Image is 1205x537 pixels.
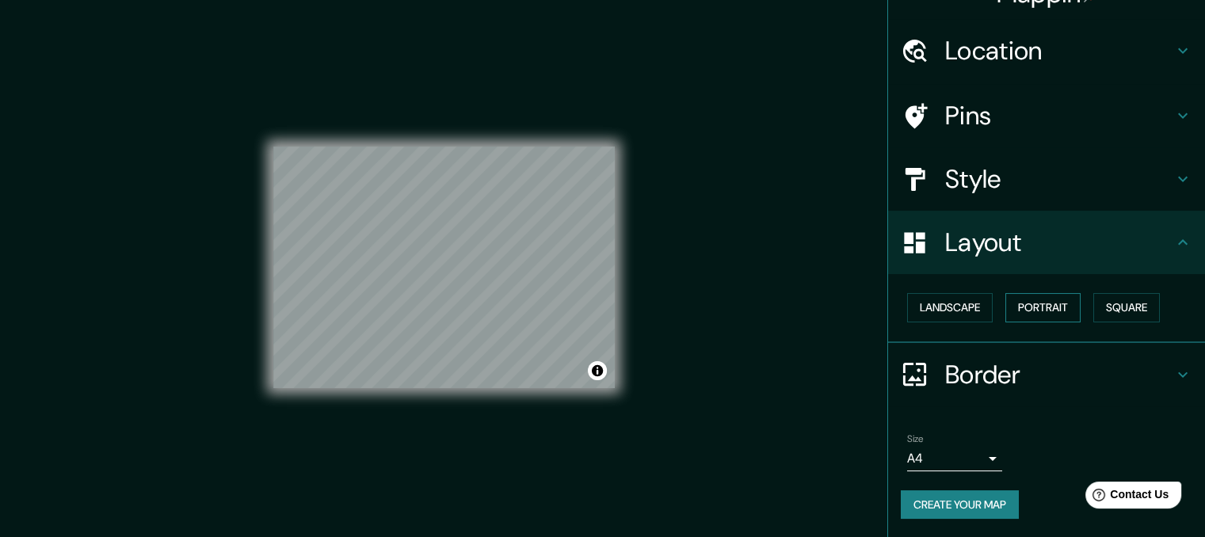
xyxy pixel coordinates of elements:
div: Border [888,343,1205,406]
canvas: Map [273,147,615,388]
h4: Border [945,359,1173,390]
button: Portrait [1005,293,1081,322]
h4: Pins [945,100,1173,131]
button: Toggle attribution [588,361,607,380]
div: Location [888,19,1205,82]
button: Create your map [901,490,1019,520]
h4: Style [945,163,1173,195]
button: Landscape [907,293,993,322]
h4: Layout [945,227,1173,258]
div: Layout [888,211,1205,274]
label: Size [907,432,924,445]
div: Style [888,147,1205,211]
iframe: Help widget launcher [1064,475,1188,520]
button: Square [1093,293,1160,322]
div: Pins [888,84,1205,147]
h4: Location [945,35,1173,67]
div: A4 [907,446,1002,471]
